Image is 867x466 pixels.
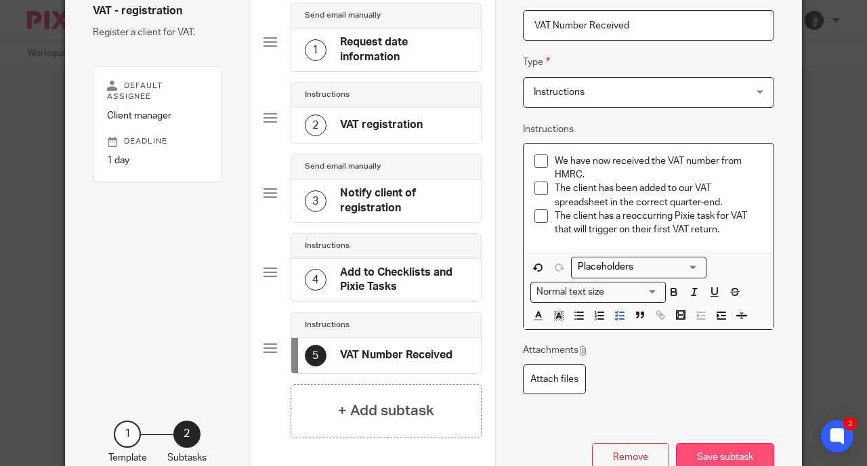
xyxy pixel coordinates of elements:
input: Search for option [608,285,657,299]
p: The client has a reoccurring Pixie task for VAT that will trigger on their first VAT return. [555,209,763,237]
div: 3 [843,417,857,430]
input: Search for option [573,260,698,274]
span: Normal text size [534,285,608,299]
h4: + Add subtask [338,400,434,421]
h4: Send email manually [305,161,381,172]
h4: Add to Checklists and Pixie Tasks [340,266,467,295]
h4: VAT - registration [93,4,222,18]
h4: VAT registration [340,118,423,132]
label: Instructions [523,123,574,136]
div: 2 [305,114,326,136]
div: Placeholders [571,257,706,278]
p: The client has been added to our VAT spreadsheet in the correct quarter-end. [555,182,763,209]
h4: Instructions [305,89,350,100]
div: 3 [305,190,326,212]
h4: VAT Number Received [340,348,452,362]
h4: Request date information [340,35,467,64]
span: Instructions [534,87,585,97]
p: 1 day [107,154,208,167]
div: 4 [305,269,326,291]
h4: Send email manually [305,10,381,21]
h4: Instructions [305,320,350,331]
div: 2 [173,421,200,448]
div: 1 [114,421,141,448]
p: Register a client for VAT. [93,26,222,39]
div: Text styles [530,282,666,303]
h4: Notify client of registration [340,186,467,215]
label: Type [523,54,550,70]
div: Search for option [571,257,706,278]
p: Client manager [107,109,208,123]
p: We have now received the VAT number from HMRC. [555,154,763,182]
div: 1 [305,39,326,61]
p: Subtasks [167,451,207,465]
p: Deadline [107,136,208,147]
label: Attach files [523,364,586,395]
p: Default assignee [107,81,208,102]
h4: Instructions [305,240,350,251]
p: Attachments [523,343,589,357]
div: Search for option [530,282,666,303]
div: 5 [305,345,326,366]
